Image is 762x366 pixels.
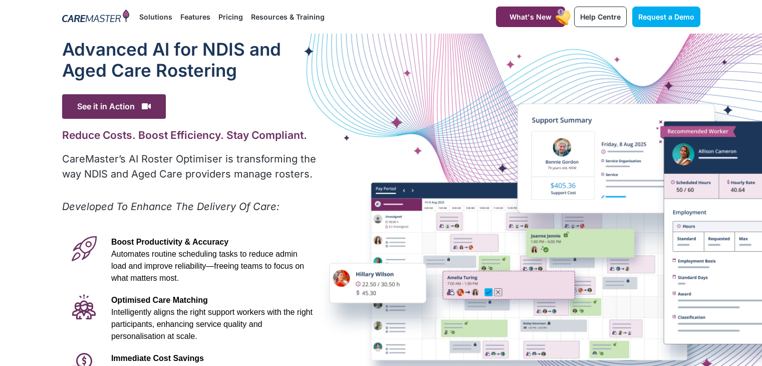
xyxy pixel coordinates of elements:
[638,13,694,21] span: Request a Demo
[510,13,552,21] span: What's New
[580,13,621,21] span: Help Centre
[62,10,130,25] img: CareMaster Logo
[111,308,313,340] span: Intelligently aligns the right support workers with the right participants, enhancing service qua...
[111,354,204,362] span: Immediate Cost Savings
[574,7,627,27] a: Help Centre
[62,151,318,181] p: CareMaster’s AI Roster Optimiser is transforming the way NDIS and Aged Care providers manage rost...
[632,7,700,27] a: Request a Demo
[111,296,208,304] span: Optimised Care Matching
[496,7,565,27] a: What's New
[62,39,318,81] h1: Advanced Al for NDIS and Aged Care Rostering
[62,94,166,119] span: See it in Action
[111,250,304,282] span: Automates routine scheduling tasks to reduce admin load and improve reliability—freeing teams to ...
[62,129,318,141] h2: Reduce Costs. Boost Efficiency. Stay Compliant.
[62,201,280,213] em: Developed To Enhance The Delivery Of Care:
[111,238,228,246] span: Boost Productivity & Accuracy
